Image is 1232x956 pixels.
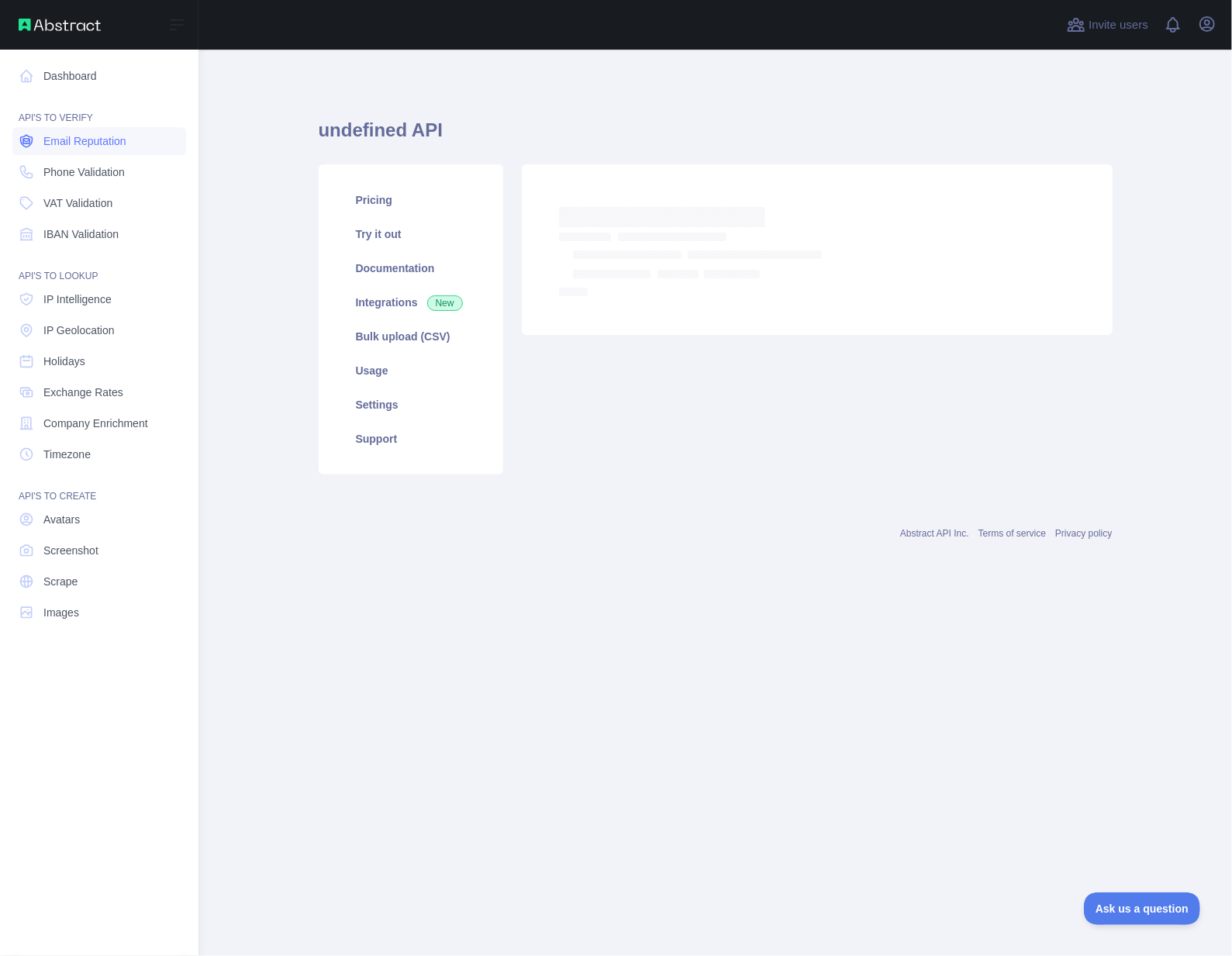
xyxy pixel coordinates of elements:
[12,537,186,564] a: Screenshot
[12,285,186,313] a: IP Intelligence
[337,354,485,388] a: Usage
[12,127,186,155] a: Email Reputation
[12,378,186,406] a: Exchange Rates
[43,416,148,431] span: Company Enrichment
[12,347,186,375] a: Holidays
[43,354,85,369] span: Holidays
[12,568,186,595] a: Scrape
[337,285,485,319] a: Integrations New
[43,226,119,242] span: IBAN Validation
[12,93,186,124] div: API'S TO VERIFY
[12,62,186,90] a: Dashboard
[12,599,186,626] a: Images
[12,316,186,344] a: IP Geolocation
[12,220,186,248] a: IBAN Validation
[43,195,112,211] span: VAT Validation
[43,512,80,527] span: Avatars
[12,506,186,533] a: Avatars
[900,528,969,539] a: Abstract API Inc.
[19,19,101,31] img: Abstract API
[12,409,186,437] a: Company Enrichment
[319,118,1113,155] h1: undefined API
[337,388,485,422] a: Settings
[427,295,463,311] span: New
[43,574,78,589] span: Scrape
[12,189,186,217] a: VAT Validation
[43,543,98,558] span: Screenshot
[1089,16,1148,34] span: Invite users
[337,183,485,217] a: Pricing
[337,422,485,456] a: Support
[12,158,186,186] a: Phone Validation
[12,440,186,468] a: Timezone
[1084,892,1201,925] iframe: Toggle Customer Support
[337,319,485,354] a: Bulk upload (CSV)
[1055,528,1112,539] a: Privacy policy
[43,133,126,149] span: Email Reputation
[337,251,485,285] a: Documentation
[1064,12,1151,37] button: Invite users
[978,528,1046,539] a: Terms of service
[12,251,186,282] div: API'S TO LOOKUP
[12,471,186,502] div: API'S TO CREATE
[43,605,79,620] span: Images
[43,323,115,338] span: IP Geolocation
[43,385,123,400] span: Exchange Rates
[43,292,112,307] span: IP Intelligence
[337,217,485,251] a: Try it out
[43,447,91,462] span: Timezone
[43,164,125,180] span: Phone Validation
